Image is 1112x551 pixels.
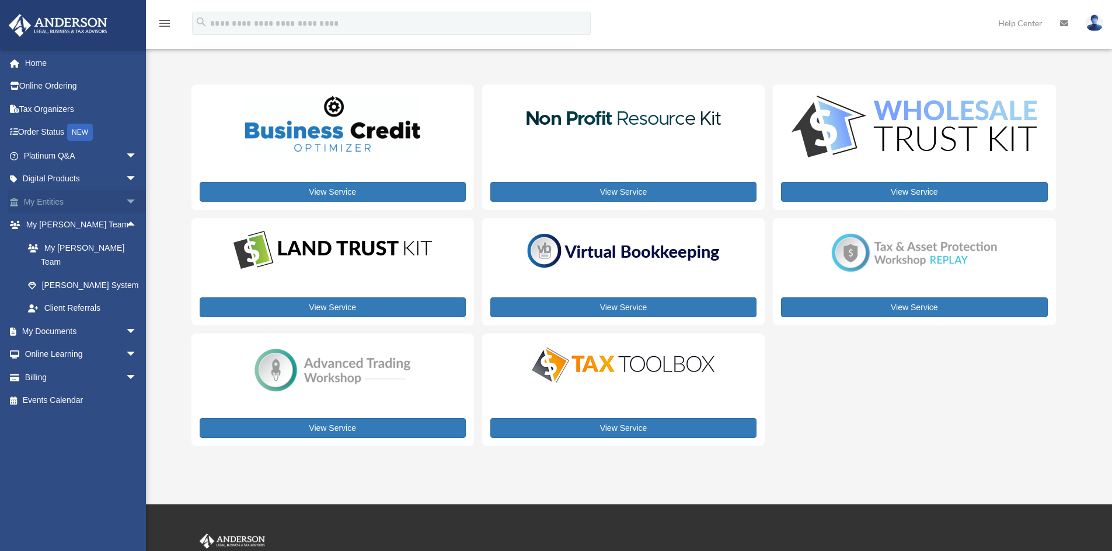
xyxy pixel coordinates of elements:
a: Order StatusNEW [8,121,155,145]
a: View Service [200,297,466,317]
span: arrow_drop_down [126,320,149,343]
a: Home [8,51,155,75]
a: View Service [781,297,1047,317]
a: menu [158,20,172,30]
span: arrow_drop_up [126,213,149,237]
a: Client Referrals [16,297,155,320]
i: search [195,16,208,29]
a: Events Calendar [8,389,155,412]
span: arrow_drop_down [126,366,149,389]
a: My Entitiesarrow_drop_down [8,190,155,213]
span: arrow_drop_down [126,190,149,214]
a: View Service [200,182,466,202]
a: Digital Productsarrow_drop_down [8,167,149,191]
img: User Pic [1086,15,1103,31]
a: Tax Organizers [8,97,155,121]
a: My Documentsarrow_drop_down [8,320,155,343]
a: View Service [200,418,466,438]
img: Anderson Advisors Platinum Portal [5,14,111,37]
a: Online Learningarrow_drop_down [8,343,155,366]
a: View Service [490,182,757,202]
span: arrow_drop_down [126,167,149,191]
a: View Service [490,297,757,317]
span: arrow_drop_down [126,144,149,168]
img: Anderson Advisors Platinum Portal [197,534,267,549]
a: Platinum Q&Aarrow_drop_down [8,144,155,167]
a: Online Ordering [8,75,155,98]
span: arrow_drop_down [126,343,149,367]
a: [PERSON_NAME] System [16,273,155,297]
a: View Service [490,418,757,438]
a: My [PERSON_NAME] Team [16,236,155,273]
a: View Service [781,182,1047,202]
a: Billingarrow_drop_down [8,366,155,389]
div: NEW [67,124,93,141]
i: menu [158,16,172,30]
a: My [PERSON_NAME] Teamarrow_drop_up [8,213,155,237]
